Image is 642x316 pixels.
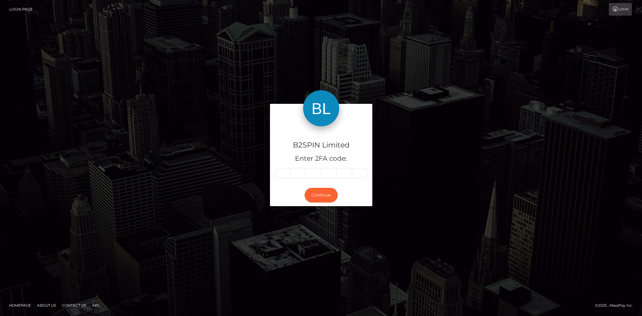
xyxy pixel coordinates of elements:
a: Homepage [7,301,33,310]
h4: B2SPIN Limited [274,140,368,150]
img: B2SPIN Limited [303,90,339,126]
a: Login Page [9,3,33,16]
a: About Us [35,301,58,310]
a: API [90,301,101,310]
a: Contact Us [60,301,88,310]
a: Login [609,3,632,16]
button: Continue [305,188,338,203]
h5: Enter 2FA code: [274,154,368,163]
div: © 2025 , MassPay Inc. [595,302,637,309]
